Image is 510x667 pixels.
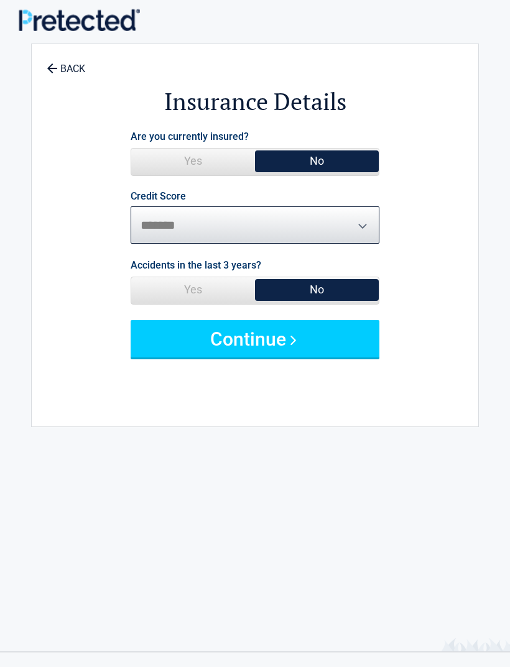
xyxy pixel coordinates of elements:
label: Are you currently insured? [131,128,249,145]
a: BACK [44,52,88,74]
span: No [255,277,379,302]
h2: Insurance Details [38,86,472,117]
button: Continue [131,320,379,357]
span: No [255,149,379,173]
label: Credit Score [131,191,186,201]
span: Yes [131,277,255,302]
label: Accidents in the last 3 years? [131,257,261,274]
span: Yes [131,149,255,173]
img: Main Logo [19,9,140,30]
